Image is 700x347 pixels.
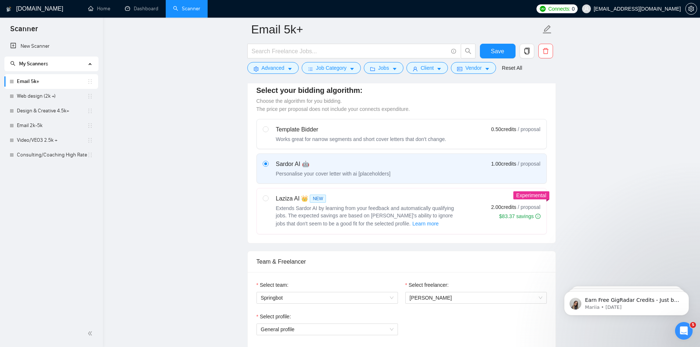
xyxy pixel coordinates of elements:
span: [PERSON_NAME] [410,295,452,301]
span: 1.00 credits [491,160,516,168]
span: 5 [690,322,696,328]
span: copy [520,48,534,54]
div: Template Bidder [276,125,446,134]
span: holder [87,79,93,84]
span: user [584,6,589,11]
span: caret-down [287,66,292,72]
a: dashboardDashboard [125,6,158,12]
li: Consulting/Coaching High Rates only [4,148,98,162]
iframe: Intercom notifications message [553,276,700,327]
span: Advanced [262,64,284,72]
span: General profile [261,324,394,335]
button: copy [520,44,534,58]
span: idcard [457,66,462,72]
div: Personalise your cover letter with ai [placeholders] [276,170,391,177]
span: Scanner [4,24,44,39]
li: Email 5k+ [4,74,98,89]
span: Choose the algorithm for you bidding. The price per proposal does not include your connects expen... [256,98,410,112]
span: / proposal [518,203,540,211]
span: 2.00 credits [491,203,516,211]
span: My Scanners [10,61,48,67]
span: search [461,48,475,54]
button: settingAdvancedcaret-down [247,62,299,74]
span: Jobs [378,64,389,72]
li: Design & Creative 4.5k+ [4,104,98,118]
a: setting [685,6,697,12]
span: / proposal [518,160,540,167]
a: New Scanner [10,39,92,54]
span: double-left [87,330,95,337]
div: Team & Freelancer [256,251,547,272]
a: Design & Creative 4.5k+ [17,104,87,118]
img: logo [6,3,11,15]
span: Experimental [516,192,546,198]
span: caret-down [485,66,490,72]
span: info-circle [535,214,541,219]
span: Extends Sardor AI by learning from your feedback and automatically qualifying jobs. The expected ... [276,205,454,227]
span: 0 [572,5,575,13]
li: Email 2k-5k [4,118,98,133]
button: folderJobscaret-down [364,62,403,74]
a: homeHome [88,6,110,12]
button: barsJob Categorycaret-down [302,62,361,74]
input: Scanner name... [251,20,541,39]
li: Video/VEO3 2.5k + [4,133,98,148]
label: Select team: [256,281,288,289]
a: Reset All [502,64,522,72]
span: Springbot [261,292,394,303]
span: edit [542,25,552,34]
label: Select freelancer: [405,281,449,289]
input: Search Freelance Jobs... [252,47,448,56]
span: My Scanners [19,61,48,67]
span: NEW [310,195,326,203]
span: holder [87,93,93,99]
span: holder [87,123,93,129]
div: $83.37 savings [499,213,540,220]
button: Save [480,44,516,58]
span: Client [421,64,434,72]
div: Sardor AI 🤖 [276,160,391,169]
span: user [413,66,418,72]
span: delete [539,48,553,54]
div: Works great for narrow segments and short cover letters that don't change. [276,135,446,143]
span: caret-down [437,66,442,72]
a: Consulting/Coaching High Rates only [17,148,87,162]
span: holder [87,152,93,158]
span: holder [87,108,93,114]
span: 0.50 credits [491,125,516,133]
li: New Scanner [4,39,98,54]
iframe: Intercom live chat [675,322,693,340]
button: Laziza AI NEWExtends Sardor AI by learning from your feedback and automatically qualifying jobs. ... [412,219,439,228]
span: Connects: [548,5,570,13]
img: upwork-logo.png [540,6,546,12]
a: Email 5k+ [17,74,87,89]
span: bars [308,66,313,72]
span: Learn more [412,220,439,228]
a: Video/VEO3 2.5k + [17,133,87,148]
span: Select profile: [260,312,291,321]
span: folder [370,66,375,72]
a: searchScanner [173,6,200,12]
span: setting [254,66,259,72]
button: delete [538,44,553,58]
li: Web design (2k +) [4,89,98,104]
span: caret-down [392,66,397,72]
button: idcardVendorcaret-down [451,62,496,74]
span: holder [87,137,93,143]
div: Laziza AI [276,194,460,203]
a: Web design (2k +) [17,89,87,104]
button: search [461,44,475,58]
span: Save [491,47,504,56]
button: setting [685,3,697,15]
span: Vendor [465,64,481,72]
a: Email 2k-5k [17,118,87,133]
span: setting [686,6,697,12]
button: userClientcaret-down [406,62,448,74]
span: info-circle [451,49,456,54]
h4: Select your bidding algorithm: [256,85,547,95]
span: search [10,61,15,66]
